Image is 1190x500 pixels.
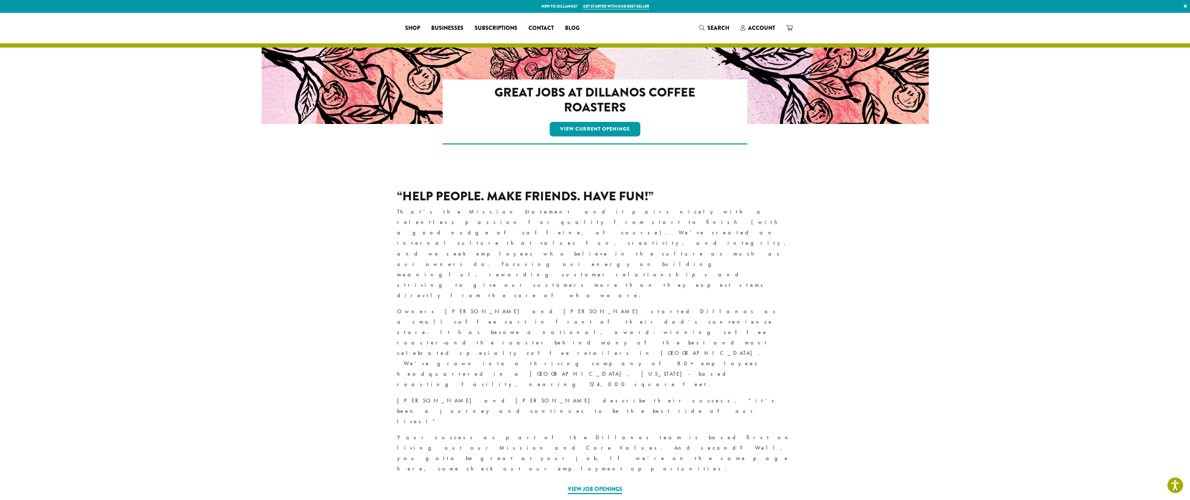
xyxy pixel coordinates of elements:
a: Search [694,22,735,34]
p: Owners [PERSON_NAME] and [PERSON_NAME] started Dillanos as a small coffee cart in front of their ... [397,306,793,390]
span: Shop [405,24,420,33]
span: Subscriptions [475,24,517,33]
a: Shop [400,23,426,34]
span: Businesses [431,24,463,33]
span: Contact [528,24,554,33]
a: View Current Openings [550,122,640,136]
a: Get started with our best seller [583,3,649,9]
h2: “Help People. Make Friends. Have Fun!” [397,189,793,204]
a: View Job Openings [568,485,622,494]
span: Search [707,24,729,32]
span: Account [748,24,775,32]
p: That’s the Mission Statement and it pairs nicely with a relentless passion for quality from start... [397,207,793,301]
h2: Great Jobs at Dillanos Coffee Roasters [473,85,717,115]
p: [PERSON_NAME] and [PERSON_NAME] describe their success, “it’s been a journey and continues to be ... [397,395,793,427]
span: Blog [565,24,580,33]
p: Your success as part of the Dillanos team is based first on living out our Mission and Core Value... [397,432,793,474]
